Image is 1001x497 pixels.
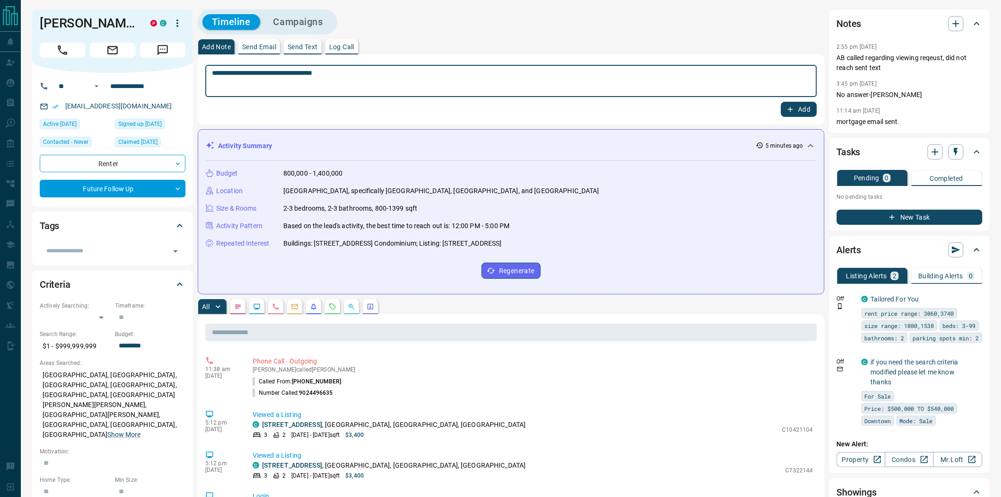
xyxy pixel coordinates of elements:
[107,430,140,440] button: Show More
[865,416,891,426] span: Downtown
[253,366,813,373] p: [PERSON_NAME] called [PERSON_NAME]
[242,44,276,50] p: Send Email
[40,119,110,132] div: Fri Aug 08 2025
[865,404,954,413] span: Price: $500,000 TO $540,000
[765,142,803,150] p: 5 minutes ago
[837,144,861,160] h2: Tasks
[234,303,242,311] svg: Notes
[40,447,185,456] p: Motivation:
[367,303,374,311] svg: Agent Actions
[871,295,919,303] a: Tailored For You
[837,90,983,100] p: No answer-[PERSON_NAME]
[865,309,954,318] span: rent price range: 3060,3740
[837,294,856,303] p: Off
[919,273,964,279] p: Building Alerts
[205,419,238,426] p: 5:12 pm
[202,14,260,30] button: Timeline
[150,20,157,27] div: property.ca
[40,180,185,197] div: Future Follow Up
[283,204,418,213] p: 2-3 bedrooms, 2-3 bathrooms, 800-1399 sqft
[216,221,263,231] p: Activity Pattern
[264,471,267,480] p: 3
[345,431,364,439] p: $3,400
[782,426,813,434] p: C10421104
[205,373,238,379] p: [DATE]
[282,431,286,439] p: 2
[930,175,964,182] p: Completed
[206,137,817,155] div: Activity Summary5 minutes ago
[837,107,880,114] p: 11:14 am [DATE]
[837,439,983,449] p: New Alert:
[291,471,340,480] p: [DATE] - [DATE] sqft
[40,214,185,237] div: Tags
[837,12,983,35] div: Notes
[43,119,77,129] span: Active [DATE]
[283,221,509,231] p: Based on the lead's activity, the best time to reach out is: 12:00 PM - 5:00 PM
[262,461,526,470] p: , [GEOGRAPHIC_DATA], [GEOGRAPHIC_DATA], [GEOGRAPHIC_DATA]
[160,20,167,27] div: condos.ca
[837,117,983,127] p: mortgage email sent.
[40,330,110,338] p: Search Range:
[40,367,185,443] p: [GEOGRAPHIC_DATA], [GEOGRAPHIC_DATA], [GEOGRAPHIC_DATA], [GEOGRAPHIC_DATA], [GEOGRAPHIC_DATA], [G...
[90,43,135,58] span: Email
[253,389,333,397] p: Number Called:
[216,169,238,178] p: Budget
[91,80,102,92] button: Open
[282,471,286,480] p: 2
[115,137,185,150] div: Tue Mar 08 2022
[837,16,861,31] h2: Notes
[871,358,958,386] a: if you need the search criteria modified please let me know thanks
[329,303,336,311] svg: Requests
[885,452,934,467] a: Condos
[482,263,541,279] button: Regenerate
[837,44,877,50] p: 2:55 pm [DATE]
[846,273,887,279] p: Listing Alerts
[310,303,317,311] svg: Listing Alerts
[216,239,269,248] p: Repeated Interest
[861,359,868,365] div: condos.ca
[837,303,843,310] svg: Push Notification Only
[118,137,158,147] span: Claimed [DATE]
[283,169,343,178] p: 800,000 - 1,400,000
[329,44,354,50] p: Log Call
[969,273,973,279] p: 0
[345,471,364,480] p: $3,400
[40,277,70,292] h2: Criteria
[216,204,257,213] p: Size & Rooms
[913,333,979,343] span: parking spots min: 2
[115,302,185,310] p: Timeframe:
[40,476,110,484] p: Home Type:
[40,338,110,354] p: $1 - $999,999,999
[40,16,136,31] h1: [PERSON_NAME]
[264,431,267,439] p: 3
[40,155,185,172] div: Renter
[253,410,813,420] p: Viewed a Listing
[348,303,355,311] svg: Opportunities
[205,426,238,433] p: [DATE]
[837,141,983,163] div: Tasks
[865,333,904,343] span: bathrooms: 2
[786,466,813,475] p: C7322144
[291,431,340,439] p: [DATE] - [DATE] sqft
[115,330,185,338] p: Budget:
[40,359,185,367] p: Areas Searched:
[933,452,982,467] a: Mr.Loft
[865,321,934,330] span: size range: 1080,1538
[43,137,88,147] span: Contacted - Never
[169,245,182,258] button: Open
[65,102,172,110] a: [EMAIL_ADDRESS][DOMAIN_NAME]
[253,421,259,428] div: condos.ca
[292,378,341,385] span: [PHONE_NUMBER]
[893,273,896,279] p: 2
[262,461,322,469] a: [STREET_ADDRESS]
[837,210,983,225] button: New Task
[781,102,817,117] button: Add
[288,44,318,50] p: Send Text
[865,391,891,401] span: For Sale
[262,421,322,428] a: [STREET_ADDRESS]
[205,460,238,467] p: 5:12 pm
[218,141,272,151] p: Activity Summary
[253,303,261,311] svg: Lead Browsing Activity
[837,80,877,87] p: 3:45 pm [DATE]
[40,43,85,58] span: Call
